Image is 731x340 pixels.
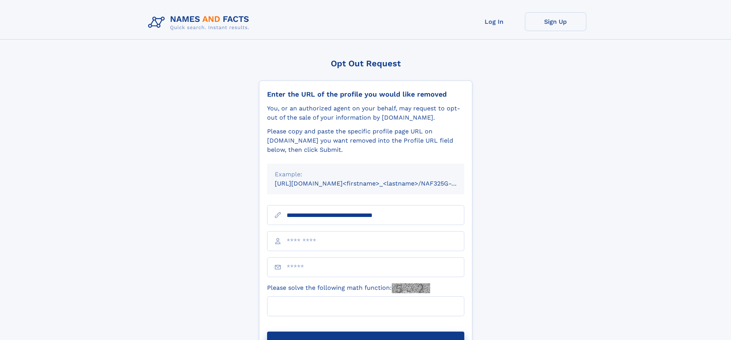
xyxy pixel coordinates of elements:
div: Enter the URL of the profile you would like removed [267,90,464,99]
a: Sign Up [525,12,586,31]
a: Log In [464,12,525,31]
div: Please copy and paste the specific profile page URL on [DOMAIN_NAME] you want removed into the Pr... [267,127,464,154]
div: Example: [275,170,457,179]
small: [URL][DOMAIN_NAME]<firstname>_<lastname>/NAF325G-xxxxxxxx [275,180,479,187]
div: Opt Out Request [259,59,472,68]
label: Please solve the following math function: [267,283,430,293]
img: Logo Names and Facts [145,12,256,33]
div: You, or an authorized agent on your behalf, may request to opt-out of the sale of your informatio... [267,104,464,122]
